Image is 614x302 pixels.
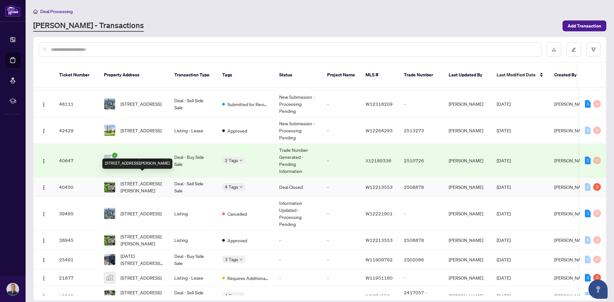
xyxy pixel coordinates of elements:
[240,258,243,261] span: down
[40,9,73,14] span: Deal Processing
[104,235,115,245] img: thumbnail-img
[585,100,591,108] div: 1
[322,117,360,144] td: -
[99,63,169,88] th: Property Address
[41,276,46,281] img: Logo
[497,211,511,216] span: [DATE]
[274,177,322,197] td: Deal Closed
[104,155,115,166] img: thumbnail-img
[497,101,511,107] span: [DATE]
[497,275,511,281] span: [DATE]
[121,233,164,247] span: [STREET_ADDRESS][PERSON_NAME]
[585,210,591,217] div: 1
[497,158,511,163] span: [DATE]
[240,159,243,162] span: down
[591,47,596,52] span: filter
[322,197,360,230] td: -
[169,250,217,269] td: Deal - Buy Side Sale
[366,128,393,133] span: W12264293
[41,294,46,299] img: Logo
[225,183,238,190] span: 4 Tags
[366,184,393,190] span: W12213553
[497,257,511,262] span: [DATE]
[121,127,161,134] span: [STREET_ADDRESS]
[593,210,601,217] div: 0
[322,91,360,117] td: -
[554,275,589,281] span: [PERSON_NAME]
[568,21,601,31] span: Add Transaction
[554,257,589,262] span: [PERSON_NAME]
[169,117,217,144] td: Listing - Lease
[169,63,217,88] th: Transaction Type
[399,250,444,269] td: 2502086
[399,177,444,197] td: 2508878
[121,100,161,107] span: [STREET_ADDRESS]
[585,274,591,282] div: 1
[593,274,601,282] div: 5
[169,177,217,197] td: Deal - Sell Side Sale
[322,269,360,286] td: -
[444,250,492,269] td: [PERSON_NAME]
[121,252,164,267] span: [DATE][STREET_ADDRESS][DATE]
[399,197,444,230] td: -
[169,144,217,177] td: Deal - Buy Side Sale
[399,269,444,286] td: -
[39,155,49,166] button: Logo
[54,250,99,269] td: 25491
[366,237,393,243] span: W12213553
[104,182,115,192] img: thumbnail-img
[444,63,492,88] th: Last Updated By
[444,91,492,117] td: [PERSON_NAME]
[554,237,589,243] span: [PERSON_NAME]
[444,230,492,250] td: [PERSON_NAME]
[399,91,444,117] td: -
[33,20,144,32] a: [PERSON_NAME] - Transactions
[444,197,492,230] td: [PERSON_NAME]
[227,237,247,244] span: Approved
[554,128,589,133] span: [PERSON_NAME]
[104,98,115,109] img: thumbnail-img
[240,294,243,298] span: down
[274,63,322,88] th: Status
[102,159,172,169] div: [STREET_ADDRESS][PERSON_NAME]
[549,63,587,88] th: Created By
[121,180,164,194] span: [STREET_ADDRESS][PERSON_NAME]
[585,292,591,300] div: 0
[104,290,115,301] img: thumbnail-img
[54,63,99,88] th: Ticket Number
[492,63,549,88] th: Last Modified Date
[444,117,492,144] td: [PERSON_NAME]
[54,177,99,197] td: 40450
[585,157,591,164] div: 1
[566,42,581,57] button: edit
[54,91,99,117] td: 48111
[366,293,390,299] span: W9371553
[227,210,247,217] span: Cancelled
[54,117,99,144] td: 42429
[274,197,322,230] td: Information Updated - Processing Pending
[104,254,115,265] img: thumbnail-img
[593,236,601,244] div: 0
[39,235,49,245] button: Logo
[41,128,46,134] img: Logo
[274,250,322,269] td: -
[54,230,99,250] td: 38945
[169,91,217,117] td: Deal - Sell Side Sale
[227,127,247,134] span: Approved
[225,157,238,164] span: 2 Tags
[104,208,115,219] img: thumbnail-img
[227,275,269,282] span: Requires Additional Docs
[399,144,444,177] td: 2510726
[563,20,606,31] button: Add Transaction
[366,101,393,107] span: W12318209
[169,197,217,230] td: Listing
[497,237,511,243] span: [DATE]
[497,293,511,299] span: [DATE]
[593,256,601,263] div: 0
[227,101,269,108] span: Submitted for Review
[41,212,46,217] img: Logo
[547,42,561,57] button: download
[121,210,161,217] span: [STREET_ADDRESS]
[399,117,444,144] td: 2513273
[54,269,99,286] td: 21877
